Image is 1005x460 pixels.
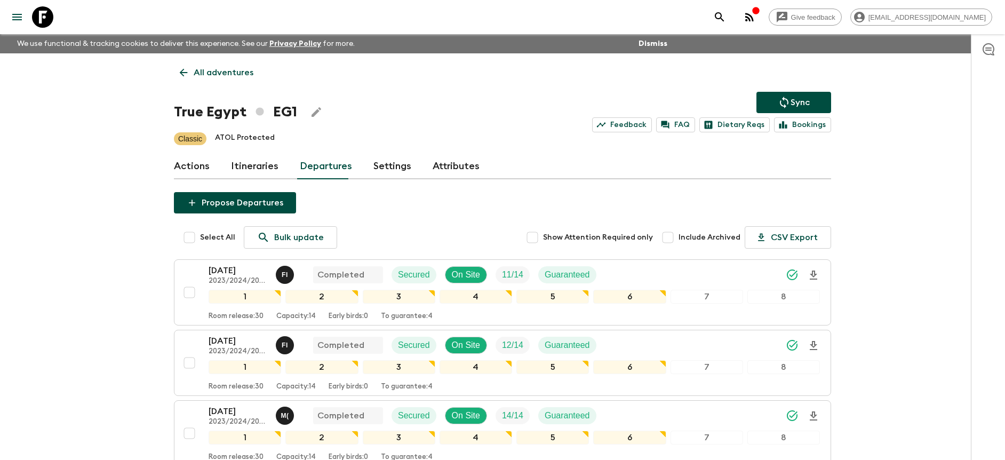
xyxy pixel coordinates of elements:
[398,339,430,352] p: Secured
[452,339,480,352] p: On Site
[699,117,770,132] a: Dietary Reqs
[656,117,695,132] a: FAQ
[756,92,831,113] button: Sync adventure departures to the booking engine
[244,226,337,249] a: Bulk update
[593,431,666,445] div: 6
[209,264,267,277] p: [DATE]
[671,431,743,445] div: 7
[440,290,512,304] div: 4
[209,418,267,426] p: 2023/2024/2025
[209,431,281,445] div: 1
[363,360,435,374] div: 3
[398,268,430,281] p: Secured
[285,431,358,445] div: 2
[747,290,820,304] div: 8
[679,232,740,243] span: Include Archived
[545,268,590,281] p: Guaranteed
[317,339,364,352] p: Completed
[6,6,28,28] button: menu
[174,330,831,396] button: [DATE]2023/2024/2025Faten IbrahimCompletedSecuredOn SiteTrip FillGuaranteed12345678Room release:3...
[209,347,267,356] p: 2023/2024/2025
[593,360,666,374] div: 6
[863,13,992,21] span: [EMAIL_ADDRESS][DOMAIN_NAME]
[769,9,842,26] a: Give feedback
[200,232,235,243] span: Select All
[276,383,316,391] p: Capacity: 14
[329,383,368,391] p: Early birds: 0
[709,6,730,28] button: search adventures
[496,337,530,354] div: Trip Fill
[209,312,264,321] p: Room release: 30
[398,409,430,422] p: Secured
[452,268,480,281] p: On Site
[516,431,589,445] div: 5
[373,154,411,179] a: Settings
[300,154,352,179] a: Departures
[392,337,436,354] div: Secured
[502,339,523,352] p: 12 / 14
[445,407,487,424] div: On Site
[785,13,841,21] span: Give feedback
[807,269,820,282] svg: Download Onboarding
[269,40,321,47] a: Privacy Policy
[392,407,436,424] div: Secured
[496,407,530,424] div: Trip Fill
[545,409,590,422] p: Guaranteed
[807,410,820,423] svg: Download Onboarding
[174,259,831,326] button: [DATE]2023/2024/2025Faten IbrahimCompletedSecuredOn SiteTrip FillGuaranteed12345678Room release:3...
[317,409,364,422] p: Completed
[850,9,992,26] div: [EMAIL_ADDRESS][DOMAIN_NAME]
[363,290,435,304] div: 3
[13,34,359,53] p: We use functional & tracking cookies to deliver this experience. See our for more.
[194,66,253,79] p: All adventures
[209,405,267,418] p: [DATE]
[276,339,296,348] span: Faten Ibrahim
[178,133,202,144] p: Classic
[543,232,653,243] span: Show Attention Required only
[445,337,487,354] div: On Site
[445,266,487,283] div: On Site
[791,96,810,109] p: Sync
[209,360,281,374] div: 1
[276,410,296,418] span: Migo (Maged) Nabil
[671,360,743,374] div: 7
[516,360,589,374] div: 5
[496,266,530,283] div: Trip Fill
[440,360,512,374] div: 4
[636,36,670,51] button: Dismiss
[671,290,743,304] div: 7
[174,192,296,213] button: Propose Departures
[747,431,820,445] div: 8
[747,360,820,374] div: 8
[174,62,259,83] a: All adventures
[285,360,358,374] div: 2
[276,269,296,277] span: Faten Ibrahim
[276,312,316,321] p: Capacity: 14
[786,339,799,352] svg: Synced Successfully
[786,268,799,281] svg: Synced Successfully
[593,290,666,304] div: 6
[433,154,480,179] a: Attributes
[285,290,358,304] div: 2
[209,383,264,391] p: Room release: 30
[440,431,512,445] div: 4
[502,268,523,281] p: 11 / 14
[209,290,281,304] div: 1
[174,154,210,179] a: Actions
[381,312,433,321] p: To guarantee: 4
[774,117,831,132] a: Bookings
[786,409,799,422] svg: Synced Successfully
[392,266,436,283] div: Secured
[452,409,480,422] p: On Site
[516,290,589,304] div: 5
[317,268,364,281] p: Completed
[545,339,590,352] p: Guaranteed
[215,132,275,145] p: ATOL Protected
[329,312,368,321] p: Early birds: 0
[274,231,324,244] p: Bulk update
[502,409,523,422] p: 14 / 14
[807,339,820,352] svg: Download Onboarding
[209,335,267,347] p: [DATE]
[306,101,327,123] button: Edit Adventure Title
[209,277,267,285] p: 2023/2024/2025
